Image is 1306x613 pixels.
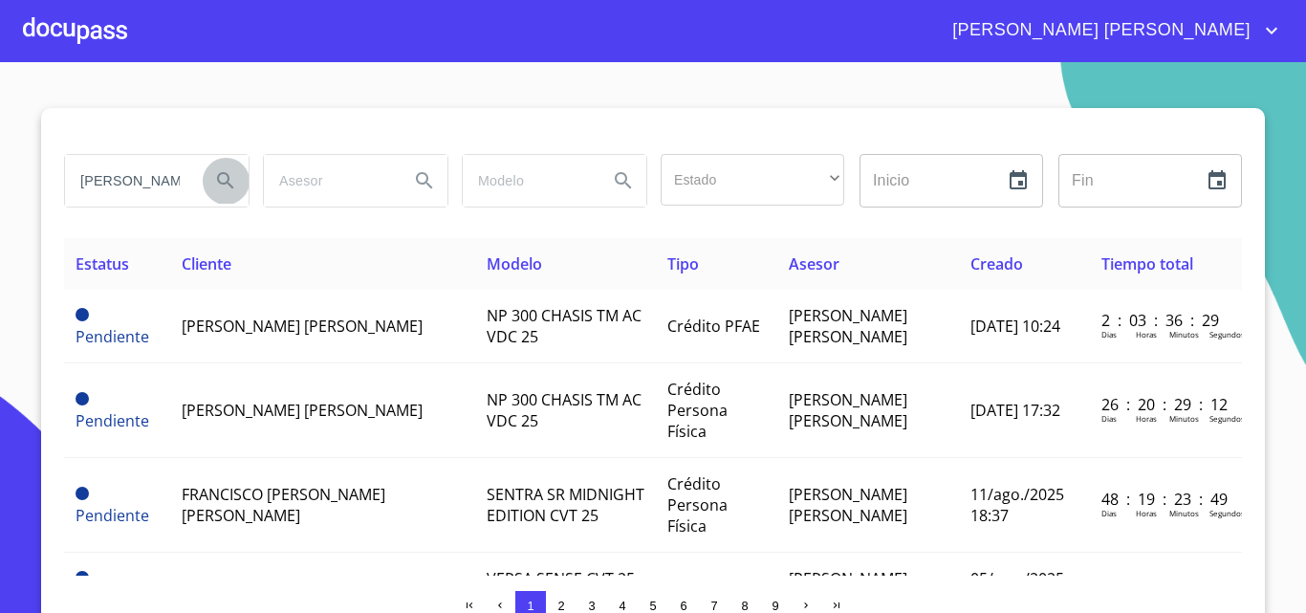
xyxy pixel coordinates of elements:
[1101,413,1117,424] p: Dias
[667,379,728,442] span: Crédito Persona Física
[76,392,89,405] span: Pendiente
[970,400,1060,421] span: [DATE] 17:32
[1209,508,1245,518] p: Segundos
[1136,329,1157,339] p: Horas
[588,599,595,613] span: 3
[772,599,778,613] span: 9
[1101,329,1117,339] p: Dias
[938,15,1283,46] button: account of current user
[789,484,907,526] span: [PERSON_NAME] [PERSON_NAME]
[619,599,625,613] span: 4
[667,316,760,337] span: Crédito PFAE
[970,316,1060,337] span: [DATE] 10:24
[65,155,195,207] input: search
[938,15,1260,46] span: [PERSON_NAME] [PERSON_NAME]
[203,158,249,204] button: Search
[710,599,717,613] span: 7
[1101,253,1193,274] span: Tiempo total
[487,389,642,431] span: NP 300 CHASIS TM AC VDC 25
[1136,508,1157,518] p: Horas
[600,158,646,204] button: Search
[487,253,542,274] span: Modelo
[557,599,564,613] span: 2
[680,599,686,613] span: 6
[970,484,1064,526] span: 11/ago./2025 18:37
[76,253,129,274] span: Estatus
[1169,329,1199,339] p: Minutos
[970,568,1064,610] span: 05/ago./2025 19:32
[1169,508,1199,518] p: Minutos
[1101,310,1230,331] p: 2 : 03 : 36 : 29
[182,253,231,274] span: Cliente
[182,316,423,337] span: [PERSON_NAME] [PERSON_NAME]
[463,155,593,207] input: search
[182,484,385,526] span: FRANCISCO [PERSON_NAME] [PERSON_NAME]
[1169,413,1199,424] p: Minutos
[789,568,907,610] span: [PERSON_NAME] [PERSON_NAME]
[76,410,149,431] span: Pendiente
[76,326,149,347] span: Pendiente
[1101,573,1230,594] p: 54 : 18 : 28 : 43
[76,505,149,526] span: Pendiente
[1101,489,1230,510] p: 48 : 19 : 23 : 49
[182,400,423,421] span: [PERSON_NAME] [PERSON_NAME]
[789,389,907,431] span: [PERSON_NAME] [PERSON_NAME]
[1101,508,1117,518] p: Dias
[661,154,844,206] div: ​
[741,599,748,613] span: 8
[76,571,89,584] span: Pendiente
[970,253,1023,274] span: Creado
[789,253,839,274] span: Asesor
[789,305,907,347] span: [PERSON_NAME] [PERSON_NAME]
[264,155,394,207] input: search
[1136,413,1157,424] p: Horas
[667,253,699,274] span: Tipo
[76,487,89,500] span: Pendiente
[667,473,728,536] span: Crédito Persona Física
[1101,394,1230,415] p: 26 : 20 : 29 : 12
[402,158,447,204] button: Search
[649,599,656,613] span: 5
[527,599,533,613] span: 1
[487,568,635,610] span: VERSA SENSE CVT 25 SIN ACC
[1209,413,1245,424] p: Segundos
[1209,329,1245,339] p: Segundos
[487,484,644,526] span: SENTRA SR MIDNIGHT EDITION CVT 25
[76,308,89,321] span: Pendiente
[487,305,642,347] span: NP 300 CHASIS TM AC VDC 25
